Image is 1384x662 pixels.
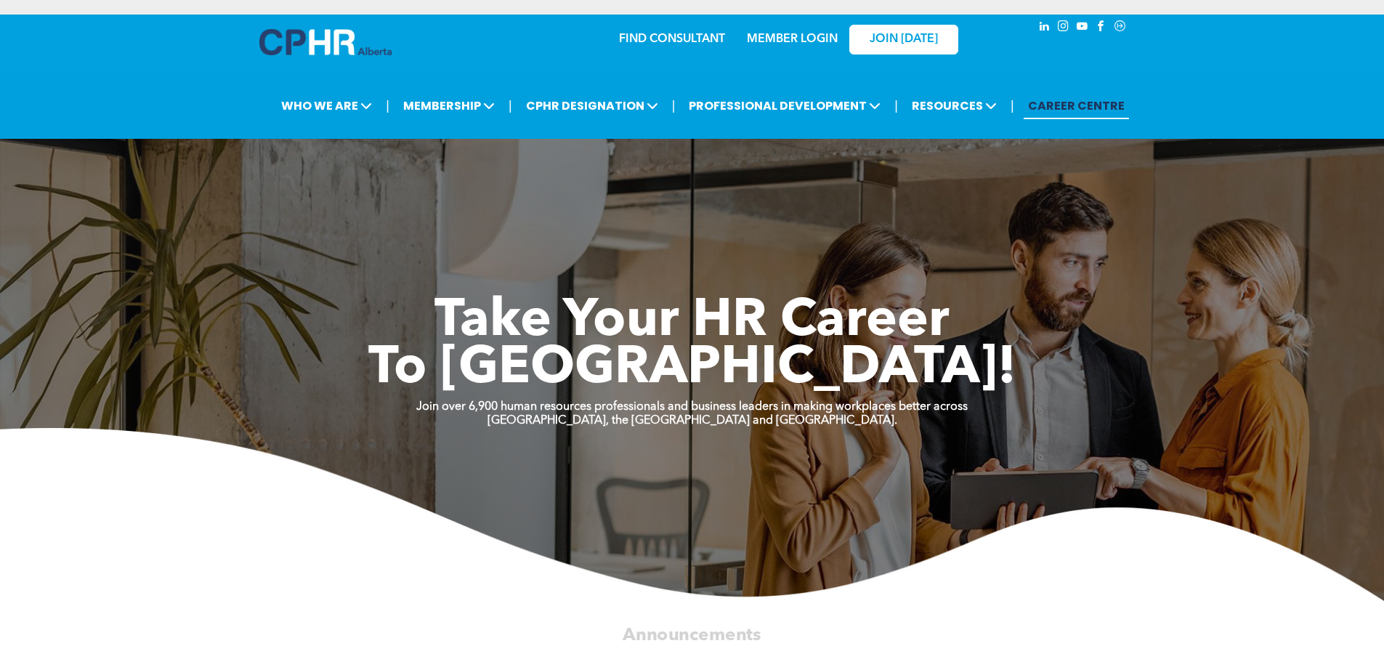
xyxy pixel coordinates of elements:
a: Social network [1112,18,1128,38]
a: instagram [1056,18,1072,38]
span: PROFESSIONAL DEVELOPMENT [684,92,885,119]
span: CPHR DESIGNATION [522,92,663,119]
li: | [1011,91,1014,121]
a: linkedin [1037,18,1053,38]
span: MEMBERSHIP [399,92,499,119]
li: | [894,91,898,121]
a: CAREER CENTRE [1024,92,1129,119]
a: youtube [1075,18,1090,38]
span: JOIN [DATE] [870,33,938,47]
li: | [386,91,389,121]
a: FIND CONSULTANT [619,33,725,45]
a: JOIN [DATE] [849,25,958,55]
span: To [GEOGRAPHIC_DATA]! [368,343,1016,395]
span: Take Your HR Career [434,296,950,348]
span: WHO WE ARE [277,92,376,119]
a: MEMBER LOGIN [747,33,838,45]
li: | [672,91,676,121]
strong: [GEOGRAPHIC_DATA], the [GEOGRAPHIC_DATA] and [GEOGRAPHIC_DATA]. [487,415,897,427]
span: RESOURCES [907,92,1001,119]
li: | [509,91,512,121]
span: Announcements [623,626,761,644]
strong: Join over 6,900 human resources professionals and business leaders in making workplaces better ac... [416,401,968,413]
a: facebook [1093,18,1109,38]
img: A blue and white logo for cp alberta [259,29,392,55]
